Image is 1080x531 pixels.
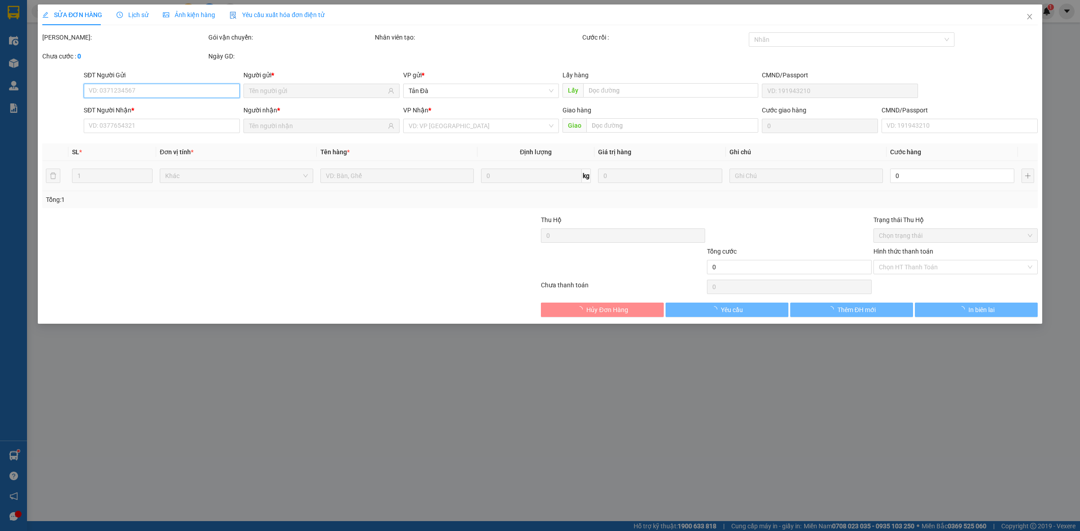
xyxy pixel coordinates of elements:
[388,123,394,129] span: user
[163,12,169,18] span: picture
[873,248,933,255] label: Hình thức thanh toán
[562,71,589,79] span: Lấy hàng
[790,303,913,317] button: Thêm ĐH mới
[520,148,552,156] span: Định lượng
[249,121,386,131] input: Tên người nhận
[882,105,1038,115] div: CMND/Passport
[160,148,193,156] span: Đơn vị tính
[375,32,581,42] div: Nhân viên tạo:
[46,169,60,183] button: delete
[77,53,81,60] b: 0
[968,305,994,315] span: In biên lai
[582,169,591,183] span: kg
[915,303,1038,317] button: In biên lai
[208,32,373,42] div: Gói vận chuyển:
[666,303,788,317] button: Yêu cầu
[828,306,837,312] span: loading
[229,12,237,19] img: icon
[320,148,350,156] span: Tên hàng
[72,148,79,156] span: SL
[583,83,758,98] input: Dọc đường
[84,70,240,80] div: SĐT Người Gửi
[540,280,706,296] div: Chưa thanh toán
[762,107,806,114] label: Cước giao hàng
[582,32,747,42] div: Cước rồi :
[711,306,721,312] span: loading
[1026,13,1033,20] span: close
[1021,169,1034,183] button: plus
[388,88,394,94] span: user
[707,248,737,255] span: Tổng cước
[721,305,743,315] span: Yêu cầu
[409,84,554,98] span: Tản Đà
[598,148,631,156] span: Giá trị hàng
[243,70,400,80] div: Người gửi
[890,148,921,156] span: Cước hàng
[562,118,586,133] span: Giao
[249,86,386,96] input: Tên người gửi
[541,216,562,223] span: Thu Hộ
[117,12,123,18] span: clock-circle
[729,169,883,183] input: Ghi Chú
[243,105,400,115] div: Người nhận
[598,169,722,183] input: 0
[1017,4,1042,30] button: Close
[586,305,628,315] span: Hủy Đơn Hàng
[320,169,474,183] input: VD: Bàn, Ghế
[576,306,586,312] span: loading
[117,11,148,18] span: Lịch sử
[403,107,428,114] span: VP Nhận
[762,70,918,80] div: CMND/Passport
[229,11,324,18] span: Yêu cầu xuất hóa đơn điện tử
[541,303,664,317] button: Hủy Đơn Hàng
[762,84,918,98] input: VD: 191943210
[42,32,207,42] div: [PERSON_NAME]:
[42,11,102,18] span: SỬA ĐƠN HÀNG
[958,306,968,312] span: loading
[42,12,49,18] span: edit
[403,70,559,80] div: VP gửi
[208,51,373,61] div: Ngày GD:
[873,215,1038,225] div: Trạng thái Thu Hộ
[163,11,215,18] span: Ảnh kiện hàng
[586,118,758,133] input: Dọc đường
[562,107,591,114] span: Giao hàng
[726,143,886,161] th: Ghi chú
[84,105,240,115] div: SĐT Người Nhận
[46,195,417,205] div: Tổng: 1
[762,119,878,133] input: Cước giao hàng
[879,229,1032,242] span: Chọn trạng thái
[165,169,308,183] span: Khác
[837,305,876,315] span: Thêm ĐH mới
[42,51,207,61] div: Chưa cước :
[562,83,583,98] span: Lấy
